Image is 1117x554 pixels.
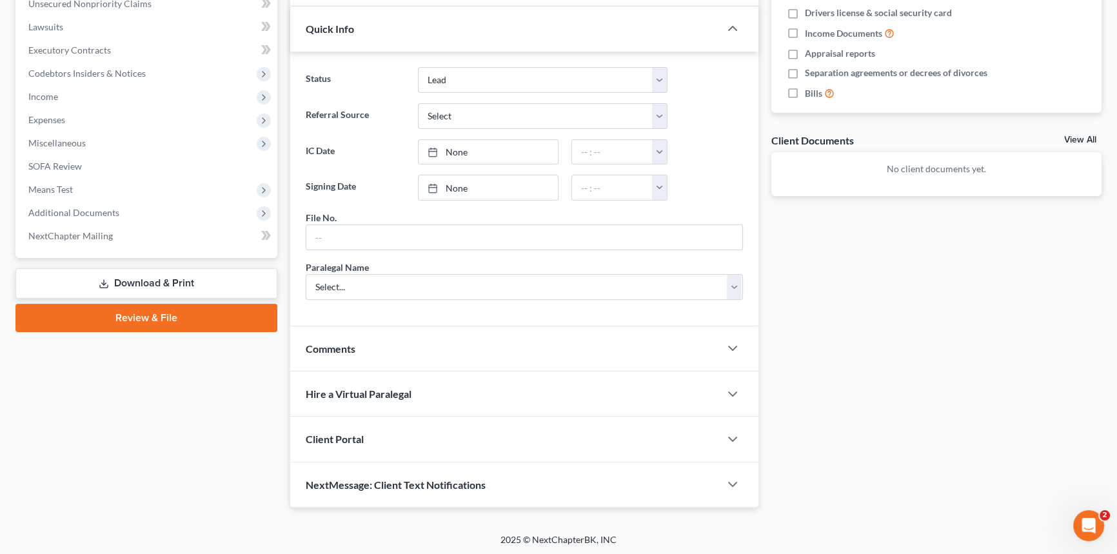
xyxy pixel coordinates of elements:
[805,87,822,100] span: Bills
[299,175,411,201] label: Signing Date
[306,342,355,355] span: Comments
[419,175,557,200] a: None
[28,114,65,125] span: Expenses
[805,6,952,19] span: Drivers license & social security card
[299,139,411,165] label: IC Date
[805,47,875,60] span: Appraisal reports
[572,140,653,164] input: -- : --
[15,268,277,299] a: Download & Print
[28,45,111,55] span: Executory Contracts
[28,21,63,32] span: Lawsuits
[1064,135,1096,144] a: View All
[28,207,119,218] span: Additional Documents
[28,137,86,148] span: Miscellaneous
[306,23,354,35] span: Quick Info
[805,27,882,40] span: Income Documents
[1073,510,1104,541] iframe: Intercom live chat
[771,134,854,147] div: Client Documents
[306,225,742,250] input: --
[28,68,146,79] span: Codebtors Insiders & Notices
[299,67,411,93] label: Status
[419,140,557,164] a: None
[18,224,277,248] a: NextChapter Mailing
[15,304,277,332] a: Review & File
[306,388,411,400] span: Hire a Virtual Paralegal
[299,103,411,129] label: Referral Source
[306,479,486,491] span: NextMessage: Client Text Notifications
[1100,510,1110,520] span: 2
[805,66,987,79] span: Separation agreements or decrees of divorces
[18,15,277,39] a: Lawsuits
[306,261,369,274] div: Paralegal Name
[782,163,1092,175] p: No client documents yet.
[306,433,364,445] span: Client Portal
[28,230,113,241] span: NextChapter Mailing
[572,175,653,200] input: -- : --
[28,184,73,195] span: Means Test
[28,91,58,102] span: Income
[306,211,337,224] div: File No.
[28,161,82,172] span: SOFA Review
[18,39,277,62] a: Executory Contracts
[18,155,277,178] a: SOFA Review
